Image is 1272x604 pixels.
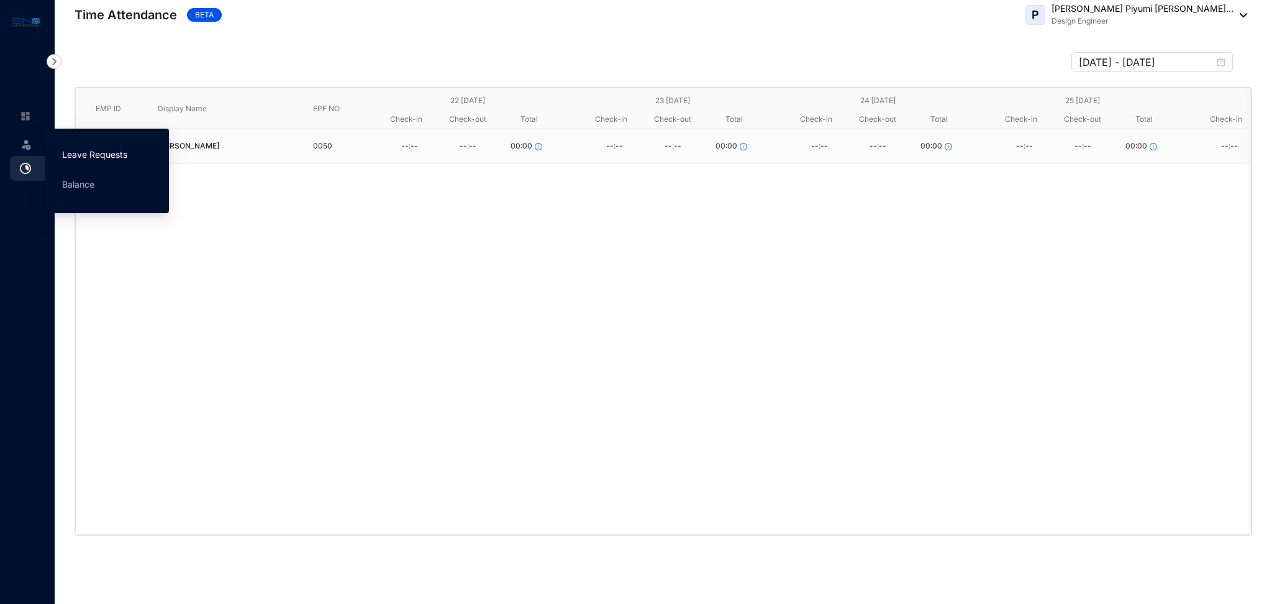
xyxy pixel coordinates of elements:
a: Balance [62,179,94,190]
div: --:-- [995,137,1053,156]
div: 25 [DATE] [990,91,1175,110]
div: Total [1114,110,1175,129]
div: Check-in [785,110,847,129]
span: info-circle [535,143,542,150]
li: Home [10,104,40,129]
div: --:-- [380,137,438,156]
p: [PERSON_NAME] Piyumi [PERSON_NAME]... [1052,2,1233,15]
div: Total [909,110,970,129]
div: Check-in [580,110,642,129]
div: Total [499,110,560,129]
div: Check-out [1052,110,1113,129]
div: Check-out [847,110,908,129]
span: 00:00 [511,140,532,152]
a: Leave Requests [62,149,127,160]
div: Check-in [1195,110,1256,129]
span: BETA [187,8,222,22]
div: --:-- [438,137,497,156]
div: 24 [DATE] [785,91,970,110]
div: Check-in [375,110,437,129]
div: 23 [DATE] [580,91,765,110]
img: home-unselected.a29eae3204392db15eaf.svg [20,111,31,122]
th: Display Name [138,88,293,129]
span: info-circle [945,143,952,150]
div: Check-in [990,110,1052,129]
div: Total [704,110,765,129]
div: Check-out [642,110,703,129]
span: info-circle [740,143,747,150]
img: leave-unselected.2934df6273408c3f84d9.svg [20,138,32,150]
th: EPF NO [293,88,355,129]
div: --:-- [790,137,848,156]
th: EMP ID [76,88,138,129]
td: 0050 [293,129,355,164]
div: --:-- [643,137,702,156]
img: logo [12,15,40,29]
span: info-circle [1150,143,1157,150]
span: [PERSON_NAME] [158,140,219,152]
span: 00:00 [1125,140,1147,152]
li: Time Attendance [10,156,62,181]
p: Time Attendance [75,6,177,24]
div: --:-- [1053,137,1112,156]
span: 00:00 [920,140,942,152]
img: time-attendance.bce192ef64cb162a73de.svg [20,163,31,174]
div: --:-- [585,137,643,156]
img: nav-icon-right.af6afadce00d159da59955279c43614e.svg [47,54,61,69]
span: P [1032,9,1039,21]
span: 00:00 [715,140,737,152]
img: dropdown-black.8e83cc76930a90b1a4fdb6d089b7bf3a.svg [1233,13,1247,17]
div: Check-out [437,110,498,129]
div: --:-- [848,137,907,156]
div: --:-- [1200,137,1258,156]
input: Select week [1079,55,1214,70]
div: 22 [DATE] [375,91,560,110]
p: Design Engineer [1052,15,1233,27]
